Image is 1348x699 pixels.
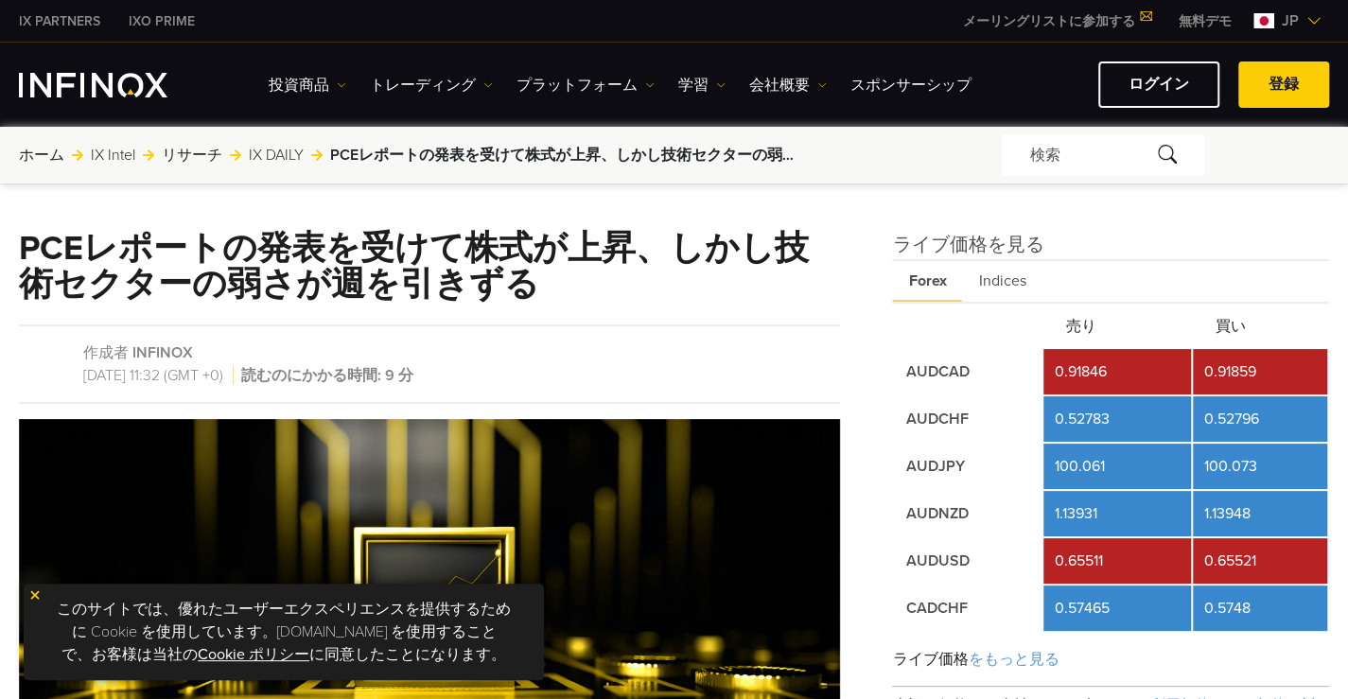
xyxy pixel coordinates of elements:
[962,261,1042,302] span: Indices
[1043,538,1191,584] td: 0.65511
[1043,349,1191,394] td: 0.91846
[19,73,212,97] a: INFINOX Logo
[249,144,304,166] a: IX DAILY
[198,645,309,664] a: Cookie ポリシー
[91,144,135,166] a: IX Intel
[678,74,726,96] a: 学習
[894,349,1042,394] td: AUDCAD
[1043,585,1191,631] td: 0.57465
[1193,585,1327,631] td: 0.5748
[892,261,962,302] span: Forex
[1193,396,1327,442] td: 0.52796
[894,444,1042,489] td: AUDJPY
[230,149,241,161] img: arrow-right
[19,144,64,166] a: ホーム
[5,11,114,31] a: INFINOX
[83,343,129,362] span: 作成者
[311,149,323,161] img: arrow-right
[83,366,234,385] span: [DATE] 11:32 (GMT +0)
[33,593,534,671] p: このサイトでは、優れたユーザーエクスペリエンスを提供するために Cookie を使用しています。[DOMAIN_NAME] を使用することで、お客様は当社の に同意したことになります。
[1043,396,1191,442] td: 0.52783
[516,74,655,96] a: プラットフォーム
[1193,349,1327,394] td: 0.91859
[1043,491,1191,536] td: 1.13931
[749,74,827,96] a: 会社概要
[892,633,1329,687] div: ライブ価格
[894,585,1042,631] td: CADCHF
[892,231,1329,259] h4: ライブ価格を見る
[143,149,154,161] img: arrow-right
[1043,306,1191,347] th: 売り
[1193,538,1327,584] td: 0.65521
[19,231,840,303] h1: PCEレポートの発表を受けて株式が上昇、しかし技術セクターの弱さが週を引きずる
[1193,306,1327,347] th: 買い
[370,74,493,96] a: トレーディング
[72,149,83,161] img: arrow-right
[894,538,1042,584] td: AUDUSD
[114,11,209,31] a: INFINOX
[132,343,193,362] a: INFINOX
[162,144,222,166] a: リサーチ
[1164,11,1246,31] a: INFINOX MENU
[850,74,972,96] a: スポンサーシップ
[269,74,346,96] a: 投資商品
[1098,61,1219,108] a: ログイン
[237,366,413,385] span: 読むのにかかる時間: 9 分
[894,491,1042,536] td: AUDNZD
[1193,444,1327,489] td: 100.073
[1238,61,1329,108] a: 登録
[28,588,42,602] img: yellow close icon
[330,144,803,166] span: PCEレポートの発表を受けて株式が上昇、しかし技術セクターの弱さが週を引きずる
[894,396,1042,442] td: AUDCHF
[1274,9,1306,32] span: jp
[1193,491,1327,536] td: 1.13948
[949,13,1164,29] a: メーリングリストに参加する
[1002,134,1204,176] div: 検索
[968,650,1059,669] span: をもっと見る
[1043,444,1191,489] td: 100.061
